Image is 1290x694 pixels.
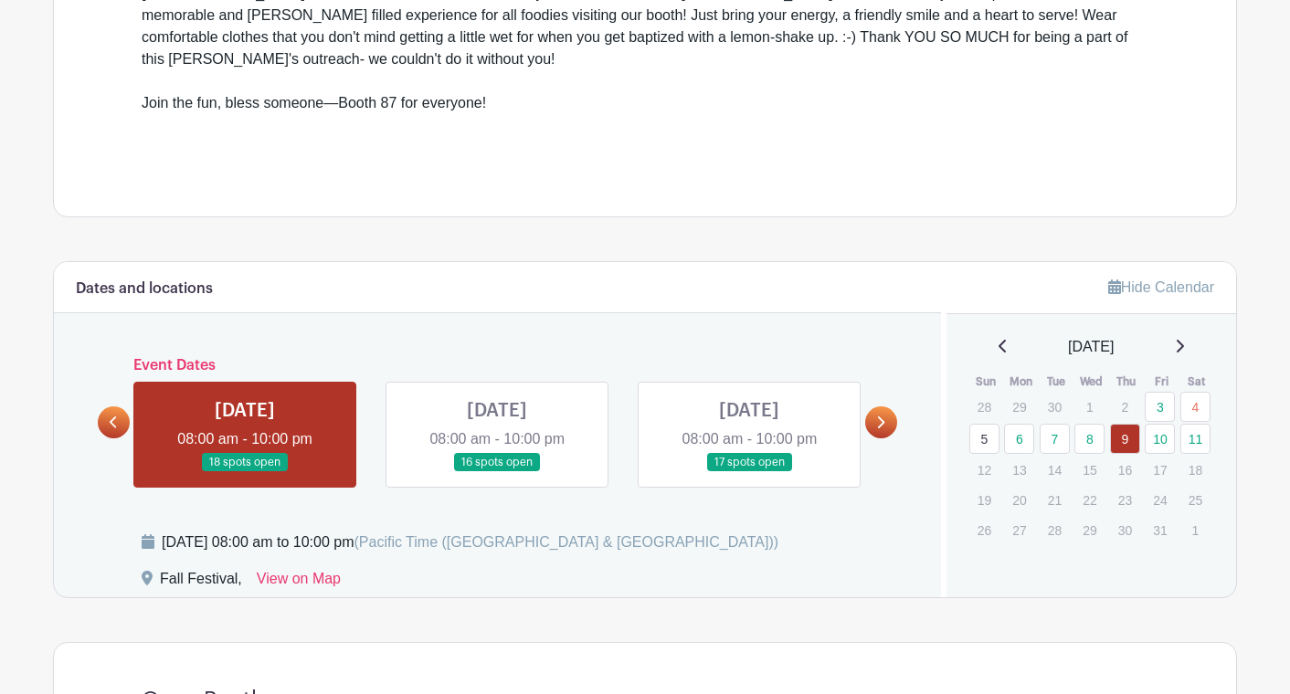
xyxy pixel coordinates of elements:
[1040,486,1070,514] p: 21
[1180,516,1211,544] p: 1
[1145,392,1175,422] a: 3
[1074,393,1105,421] p: 1
[1004,516,1034,544] p: 27
[1180,392,1211,422] a: 4
[1145,486,1175,514] p: 24
[1110,486,1140,514] p: 23
[257,568,341,597] a: View on Map
[76,280,213,298] h6: Dates and locations
[1179,373,1215,391] th: Sat
[1145,424,1175,454] a: 10
[969,486,999,514] p: 19
[1040,516,1070,544] p: 28
[1074,456,1105,484] p: 15
[1004,486,1034,514] p: 20
[1040,456,1070,484] p: 14
[1004,393,1034,421] p: 29
[969,393,999,421] p: 28
[968,373,1004,391] th: Sun
[1108,279,1214,295] a: Hide Calendar
[1004,456,1034,484] p: 13
[969,516,999,544] p: 26
[1068,336,1114,358] span: [DATE]
[1145,456,1175,484] p: 17
[1039,373,1074,391] th: Tue
[1004,424,1034,454] a: 6
[1180,456,1211,484] p: 18
[1074,424,1105,454] a: 8
[1145,516,1175,544] p: 31
[162,531,778,553] div: [DATE] 08:00 am to 10:00 pm
[1040,424,1070,454] a: 7
[969,456,999,484] p: 12
[1109,373,1145,391] th: Thu
[1074,486,1105,514] p: 22
[1074,516,1105,544] p: 29
[1110,393,1140,421] p: 2
[1110,424,1140,454] a: 9
[1110,456,1140,484] p: 16
[1180,424,1211,454] a: 11
[1040,393,1070,421] p: 30
[1144,373,1179,391] th: Fri
[1110,516,1140,544] p: 30
[130,357,865,374] h6: Event Dates
[1180,486,1211,514] p: 25
[1003,373,1039,391] th: Mon
[969,424,999,454] a: 5
[354,534,778,550] span: (Pacific Time ([GEOGRAPHIC_DATA] & [GEOGRAPHIC_DATA]))
[160,568,242,597] div: Fall Festival,
[1073,373,1109,391] th: Wed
